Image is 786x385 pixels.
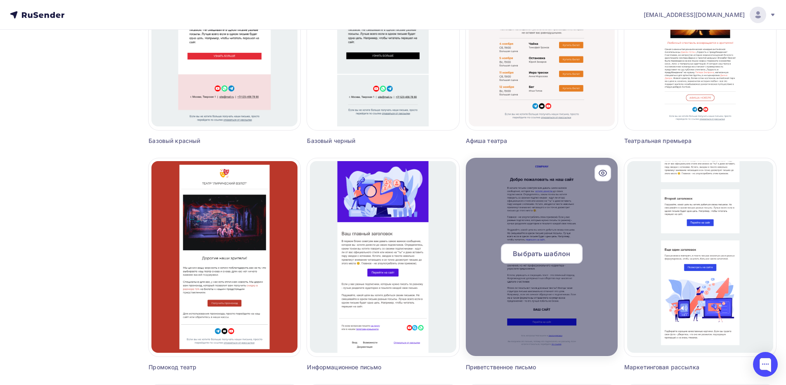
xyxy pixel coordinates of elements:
div: Театральная премьера [624,137,738,145]
div: Афиша театра [466,137,580,145]
a: [EMAIL_ADDRESS][DOMAIN_NAME] [644,7,776,23]
span: Выбрать шаблон [513,249,570,259]
div: Базовый черный [307,137,421,145]
div: Базовый красный [149,137,262,145]
div: Приветственное письмо [466,363,580,371]
div: Информационное письмо [307,363,421,371]
div: Промокод театр [149,363,262,371]
span: [EMAIL_ADDRESS][DOMAIN_NAME] [644,11,745,19]
div: Маркетинговая рассылка [624,363,738,371]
